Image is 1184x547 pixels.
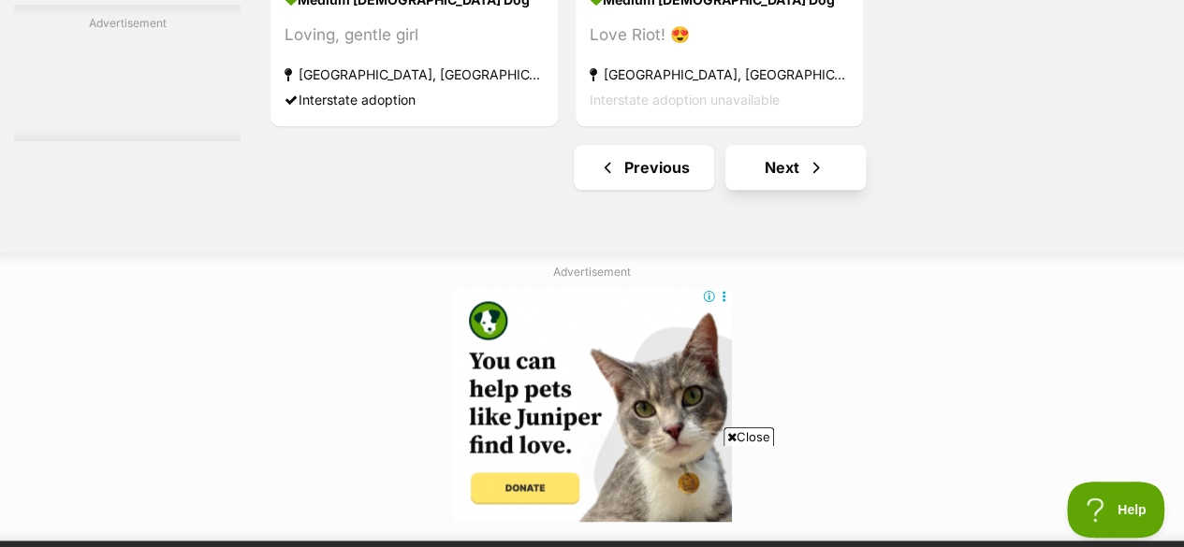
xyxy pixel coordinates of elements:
[590,62,849,87] strong: [GEOGRAPHIC_DATA], [GEOGRAPHIC_DATA]
[590,22,849,48] div: Love Riot! 😍
[590,92,780,108] span: Interstate adoption unavailable
[1067,482,1165,538] iframe: Help Scout Beacon - Open
[285,62,544,87] strong: [GEOGRAPHIC_DATA], [GEOGRAPHIC_DATA]
[14,5,241,141] div: Advertisement
[285,87,544,112] div: Interstate adoption
[139,453,1046,538] iframe: Advertisement
[725,145,866,190] a: Next page
[724,427,774,446] span: Close
[285,22,544,48] div: Loving, gentle girl
[574,145,714,190] a: Previous page
[269,145,1170,190] nav: Pagination
[453,288,732,522] iframe: Advertisement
